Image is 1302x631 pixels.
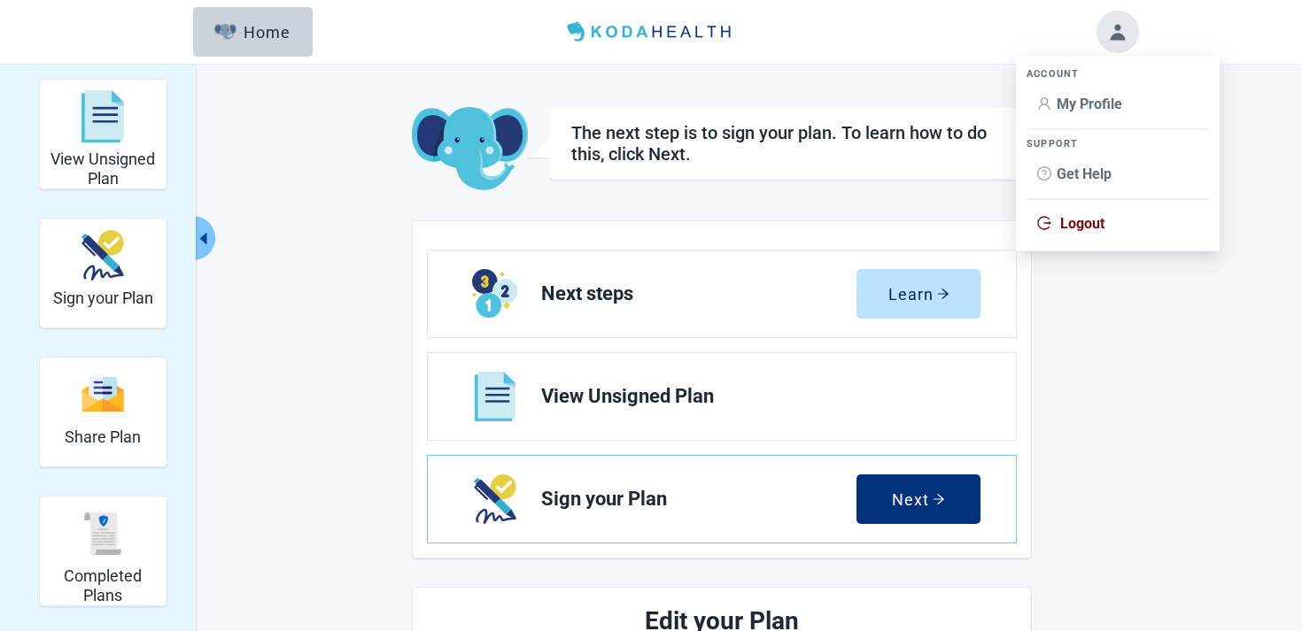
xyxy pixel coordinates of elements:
[53,289,153,308] h2: Sign your Plan
[81,230,124,281] img: make_plan_official-CpYJDfBD.svg
[1037,96,1051,111] span: user
[214,24,236,40] img: Elephant
[1057,165,1112,182] span: Get Help
[1037,166,1051,181] span: question-circle
[195,230,212,247] span: caret-left
[1016,57,1220,251] ul: Account menu
[1057,96,1122,112] span: My Profile
[1027,137,1209,150] div: SUPPORT
[81,512,124,555] img: svg%3e
[1060,215,1104,232] span: Logout
[47,566,159,604] h2: Completed Plans
[1097,11,1139,53] button: Toggle account menu
[81,375,124,413] img: svg%3e
[39,357,167,467] div: Share Plan
[193,216,215,260] button: Collapse menu
[541,386,966,407] span: View Unsigned Plan
[214,23,291,41] div: Home
[892,490,945,508] div: Next
[888,285,949,303] div: Learn
[39,218,167,328] div: Sign your Plan
[428,456,1016,543] a: Next Sign your Plan section
[933,493,945,505] span: arrow-right
[560,18,742,46] img: Koda Health
[412,107,528,192] img: Koda Elephant
[428,353,1016,440] a: View View Unsigned Plan section
[428,250,1016,337] a: Learn Next steps section
[541,489,856,510] span: Sign your Plan
[856,269,980,319] button: Learnarrow-right
[81,90,124,143] img: svg%3e
[47,150,159,188] h2: View Unsigned Plan
[1027,67,1209,81] div: ACCOUNT
[937,288,949,300] span: arrow-right
[39,496,167,606] div: Completed Plans
[571,122,1010,165] h1: The next step is to sign your plan. To learn how to do this, click Next.
[541,283,856,304] span: Next steps
[1037,216,1051,230] span: logout
[856,474,980,524] button: Nextarrow-right
[65,427,141,447] h2: Share Plan
[39,79,167,189] div: View Unsigned Plan
[193,7,313,57] button: ElephantHome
